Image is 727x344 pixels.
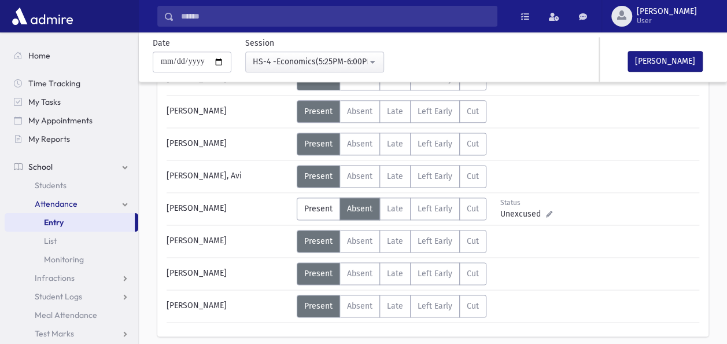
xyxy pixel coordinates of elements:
span: Absent [347,301,372,311]
div: AttTypes [297,100,486,123]
span: Cut [467,107,479,116]
a: Student Logs [5,287,138,306]
span: My Appointments [28,115,93,126]
span: Student Logs [35,291,82,302]
a: List [5,232,138,250]
button: HS-4 -Economics(5:25PM-6:00PM) [245,52,384,72]
span: Meal Attendance [35,310,97,320]
div: AttTypes [297,133,486,155]
a: Time Tracking [5,74,138,93]
a: Home [5,46,138,65]
span: Cut [467,236,479,246]
span: Present [304,269,333,279]
span: Late [387,204,403,214]
span: Late [387,139,403,149]
span: Cut [467,269,479,279]
div: [PERSON_NAME], Avi [161,165,297,188]
span: My Reports [28,134,70,144]
div: [PERSON_NAME] [161,100,297,123]
label: Date [153,37,170,49]
div: HS-4 -Economics(5:25PM-6:00PM) [253,56,367,68]
div: [PERSON_NAME] [161,295,297,317]
span: Monitoring [44,254,84,265]
a: Students [5,176,138,195]
span: Left Early [418,139,452,149]
span: Absent [347,269,372,279]
div: AttTypes [297,262,486,285]
a: Infractions [5,269,138,287]
div: [PERSON_NAME] [161,133,297,155]
span: Cut [467,204,479,214]
span: Test Marks [35,328,74,339]
div: Status [500,197,552,208]
span: My Tasks [28,97,61,107]
div: [PERSON_NAME] [161,262,297,285]
span: Left Early [418,236,452,246]
div: AttTypes [297,197,486,220]
span: Left Early [418,171,452,181]
span: Absent [347,236,372,246]
span: Left Early [418,107,452,116]
div: AttTypes [297,165,486,188]
button: [PERSON_NAME] [628,51,703,72]
span: Attendance [35,199,78,209]
span: Left Early [418,269,452,279]
label: Session [245,37,274,49]
span: Absent [347,139,372,149]
span: Present [304,301,333,311]
span: User [637,16,697,25]
a: Entry [5,213,135,232]
span: Absent [347,107,372,116]
div: AttTypes [297,230,486,252]
span: Unexcused [500,208,545,220]
a: My Appointments [5,111,138,130]
span: Late [387,107,403,116]
span: Present [304,236,333,246]
span: Late [387,236,403,246]
span: Late [387,171,403,181]
a: Test Marks [5,324,138,343]
a: Meal Attendance [5,306,138,324]
span: Absent [347,204,372,214]
a: School [5,158,138,176]
img: AdmirePro [9,5,76,28]
span: Students [35,180,67,191]
span: School [28,162,53,172]
span: Left Early [418,204,452,214]
span: Cut [467,171,479,181]
span: Absent [347,171,372,181]
div: AttTypes [297,295,486,317]
a: My Tasks [5,93,138,111]
span: Present [304,204,333,214]
span: [PERSON_NAME] [637,7,697,16]
span: Entry [44,217,64,228]
span: Present [304,107,333,116]
span: Present [304,139,333,149]
span: Late [387,269,403,279]
a: Attendance [5,195,138,213]
span: List [44,236,57,246]
a: Monitoring [5,250,138,269]
span: Home [28,50,50,61]
div: [PERSON_NAME] [161,197,297,220]
span: Time Tracking [28,78,80,89]
span: Present [304,171,333,181]
span: Infractions [35,273,75,283]
div: [PERSON_NAME] [161,230,297,252]
span: Cut [467,139,479,149]
a: My Reports [5,130,138,148]
input: Search [174,6,497,27]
